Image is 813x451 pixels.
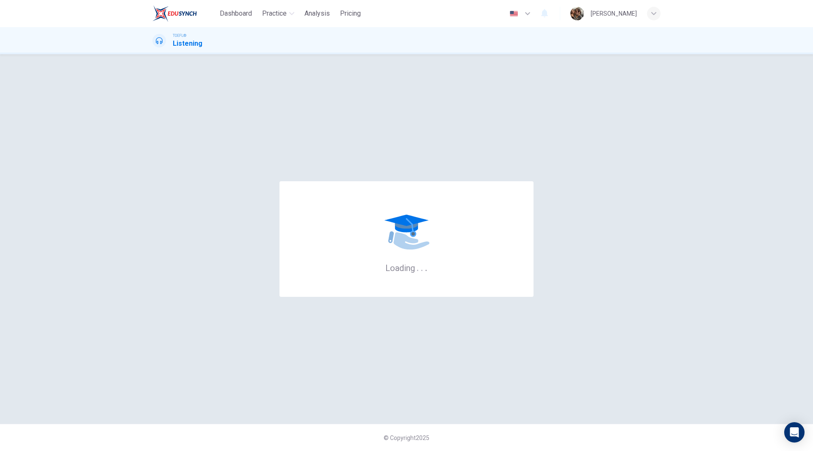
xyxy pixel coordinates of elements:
[259,6,298,21] button: Practice
[384,434,429,441] span: © Copyright 2025
[340,8,361,19] span: Pricing
[385,262,428,273] h6: Loading
[152,5,197,22] img: EduSynch logo
[173,39,202,49] h1: Listening
[152,5,216,22] a: EduSynch logo
[262,8,287,19] span: Practice
[420,260,423,274] h6: .
[425,260,428,274] h6: .
[416,260,419,274] h6: .
[216,6,255,21] button: Dashboard
[173,33,186,39] span: TOEFL®
[784,422,805,443] div: Open Intercom Messenger
[509,11,519,17] img: en
[304,8,330,19] span: Analysis
[570,7,584,20] img: Profile picture
[220,8,252,19] span: Dashboard
[301,6,333,21] button: Analysis
[337,6,364,21] button: Pricing
[591,8,637,19] div: [PERSON_NAME]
